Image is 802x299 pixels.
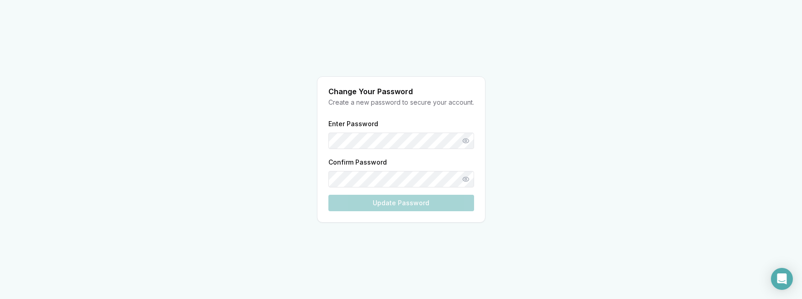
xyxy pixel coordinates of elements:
div: Change Your Password [328,88,474,95]
label: Enter Password [328,120,378,128]
button: Show password [458,171,474,187]
label: Confirm Password [328,158,387,166]
div: Open Intercom Messenger [771,268,793,290]
button: Show password [458,133,474,149]
div: Create a new password to secure your account. [328,98,474,107]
